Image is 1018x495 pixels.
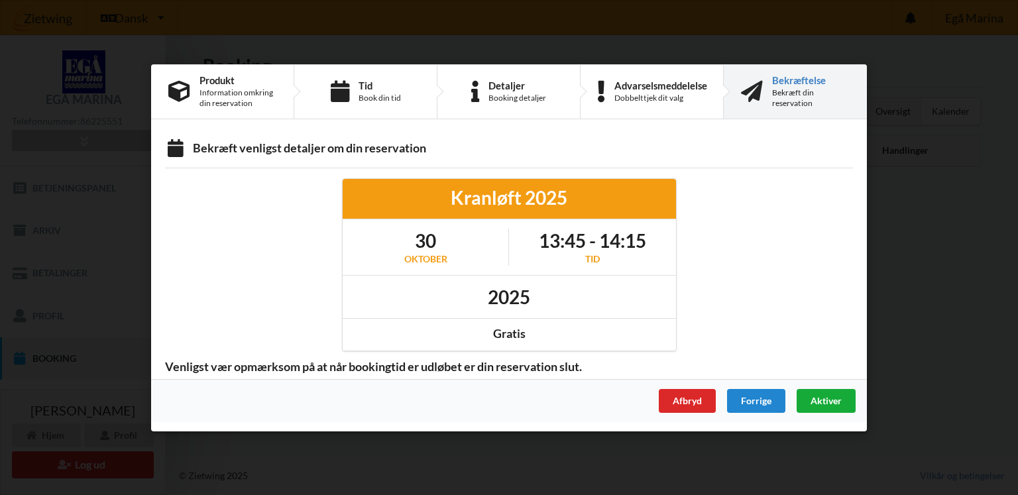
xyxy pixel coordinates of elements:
[199,87,276,108] div: Information omkring din reservation
[359,92,401,103] div: Book din tid
[659,388,716,412] div: Afbryd
[156,358,591,374] span: Venligst vær opmærksom på at når bookingtid er udløbet er din reservation slut.
[359,80,401,90] div: Tid
[488,284,530,308] h1: 2025
[811,394,842,406] span: Aktiver
[614,80,707,90] div: Advarselsmeddelelse
[352,186,667,209] div: Kranløft 2025
[199,74,276,85] div: Produkt
[165,140,853,158] div: Bekræft venligst detaljer om din reservation
[352,326,667,341] div: Gratis
[772,87,850,108] div: Bekræft din reservation
[488,80,546,90] div: Detaljer
[539,229,646,252] h1: 13:45 - 14:15
[488,92,546,103] div: Booking detaljer
[772,74,850,85] div: Bekræftelse
[614,92,707,103] div: Dobbelttjek dit valg
[539,252,646,266] div: Tid
[404,229,447,252] h1: 30
[727,388,785,412] div: Forrige
[404,252,447,266] div: oktober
